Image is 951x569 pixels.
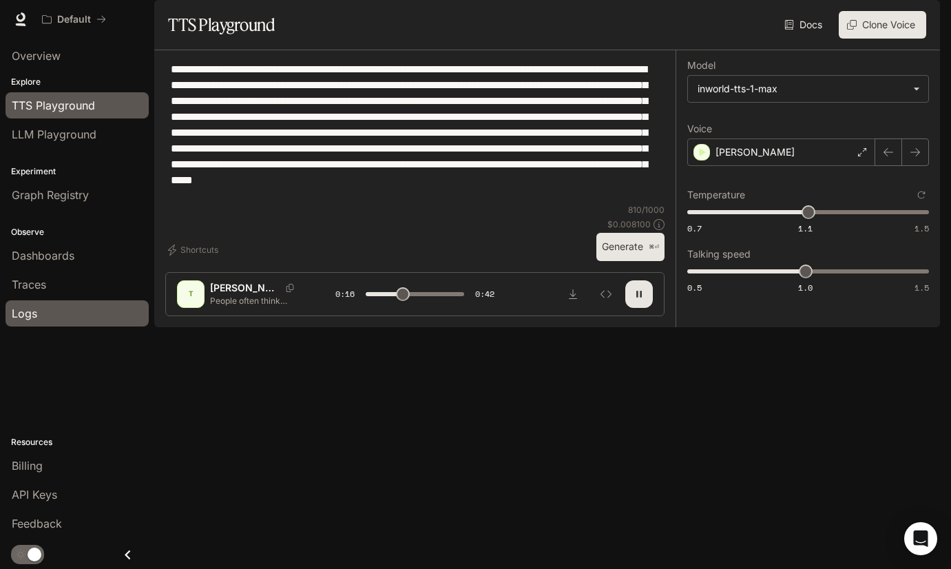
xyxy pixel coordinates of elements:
p: [PERSON_NAME] [715,145,795,159]
span: 1.1 [798,223,813,234]
p: ⌘⏎ [649,243,659,251]
button: Copy Voice ID [280,284,300,292]
p: People often think weight loss is about little tricks. Drink lemon water in the morning and fat m... [210,295,302,307]
button: Inspect [592,280,620,308]
div: T [180,283,202,305]
a: Docs [782,11,828,39]
span: 0.7 [687,223,702,234]
span: 1.5 [915,223,929,234]
span: 0:42 [475,287,494,301]
h1: TTS Playground [168,11,275,39]
span: 1.5 [915,282,929,293]
button: All workspaces [36,6,112,33]
div: inworld-tts-1-max [698,82,906,96]
button: Clone Voice [839,11,926,39]
p: Talking speed [687,249,751,259]
p: Voice [687,124,712,134]
button: Generate⌘⏎ [596,233,665,261]
p: Temperature [687,190,745,200]
button: Shortcuts [165,239,224,261]
div: Open Intercom Messenger [904,522,937,555]
p: [PERSON_NAME] [210,281,280,295]
p: Default [57,14,91,25]
p: Model [687,61,715,70]
span: 0:16 [335,287,355,301]
button: Download audio [559,280,587,308]
span: 0.5 [687,282,702,293]
span: 1.0 [798,282,813,293]
div: inworld-tts-1-max [688,76,928,102]
button: Reset to default [914,187,929,203]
